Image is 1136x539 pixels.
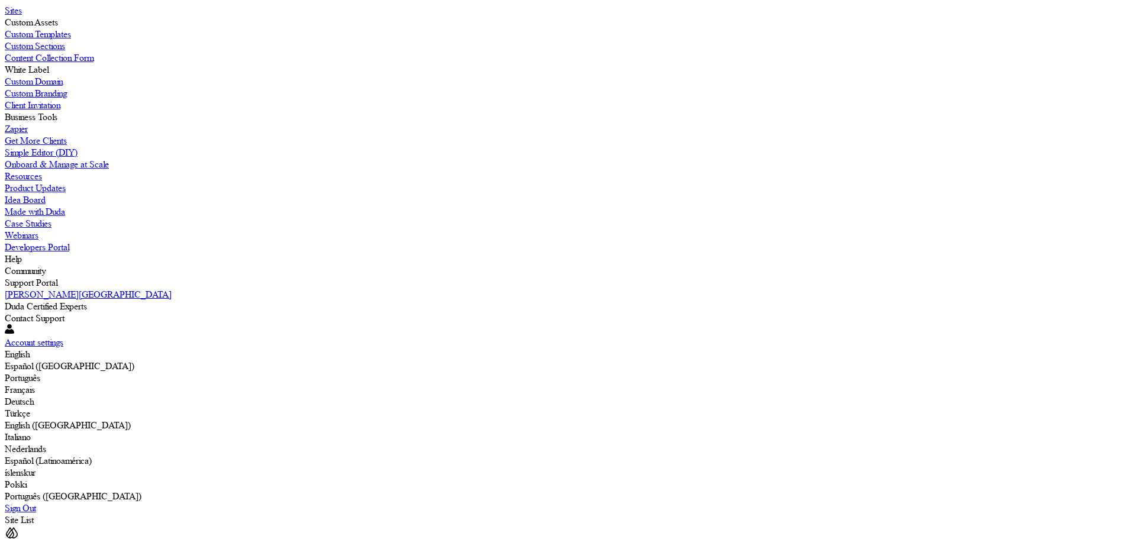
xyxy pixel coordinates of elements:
[5,147,78,158] label: Simple Editor (DIY)
[5,123,28,134] label: Zapier
[5,514,34,525] span: Site List
[5,76,63,87] label: Custom Domain
[5,218,51,229] label: Case Studies
[5,360,1131,372] div: Español ([GEOGRAPHIC_DATA])
[5,230,38,241] label: Webinars
[5,170,1131,182] a: Resources
[5,301,87,312] label: Duda Certified Experts
[5,241,69,253] label: Developers Portal
[5,431,1131,443] div: Italiano
[5,265,46,276] label: Community
[5,52,93,63] label: Content Collection Form
[5,206,65,217] label: Made with Duda
[5,396,1131,408] div: Deutsch
[5,408,1131,419] div: Türkçe
[5,502,36,514] label: Sign Out
[5,135,67,146] label: Get More Clients
[5,455,1131,467] div: Español (Latinoamérica)
[5,337,63,348] label: Account settings
[5,277,57,288] label: Support Portal
[5,111,57,122] label: Business Tools
[5,170,42,182] label: Resources
[5,88,67,99] label: Custom Branding
[5,443,1131,455] div: Nederlands
[5,419,1131,431] div: English ([GEOGRAPHIC_DATA])
[5,479,1131,490] div: Polski
[5,182,66,193] label: Product Updates
[5,40,65,51] label: Custom Sections
[5,348,30,360] label: English
[5,194,46,205] label: Idea Board
[5,289,172,300] label: [PERSON_NAME][GEOGRAPHIC_DATA]
[5,372,1131,384] div: Português
[5,467,1131,479] div: íslenskur
[5,28,71,40] label: Custom Templates
[5,99,60,111] label: Client Invitation
[5,312,64,324] label: Contact Support
[5,17,58,28] label: Custom Assets
[5,159,109,170] label: Onboard & Manage at Scale
[1074,477,1136,539] iframe: Duda-gen Chat Button Frame
[5,5,22,16] label: Sites
[5,490,1131,502] div: Português ([GEOGRAPHIC_DATA])
[5,384,1131,396] div: Français
[5,253,22,264] label: Help
[5,64,49,75] label: White Label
